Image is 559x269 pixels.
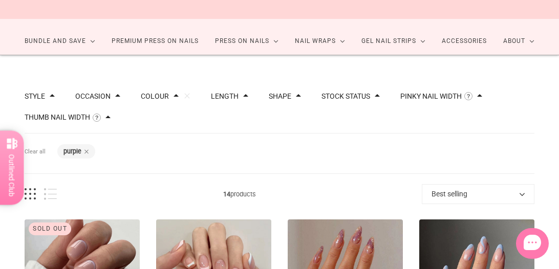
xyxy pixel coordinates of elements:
button: Filter by Pinky Nail Width [400,93,462,100]
a: Premium Press On Nails [103,28,207,55]
button: purple [63,148,81,155]
b: purple [63,147,81,155]
button: Clear all filters [25,144,46,160]
a: Press On Nails [207,28,287,55]
button: Filter by Shape [269,93,291,100]
button: Clear filters by Colour [184,93,190,99]
a: Gel Nail Strips [353,28,434,55]
span: products [57,189,422,199]
b: 14 [223,190,230,198]
button: Filter by Length [211,93,239,100]
a: Accessories [434,28,495,55]
a: Bundle and Save [16,28,103,55]
button: Filter by Colour [141,93,169,100]
button: Filter by Stock status [321,93,370,100]
a: About [495,28,543,55]
div: Sold out [29,222,71,235]
a: Nail Wraps [287,28,353,55]
button: Best selling [422,184,534,204]
button: Filter by Thumb Nail Width [25,114,90,121]
button: List view [44,188,57,200]
button: Grid view [25,188,36,200]
button: Filter by Occasion [75,93,111,100]
button: Filter by Style [25,93,45,100]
